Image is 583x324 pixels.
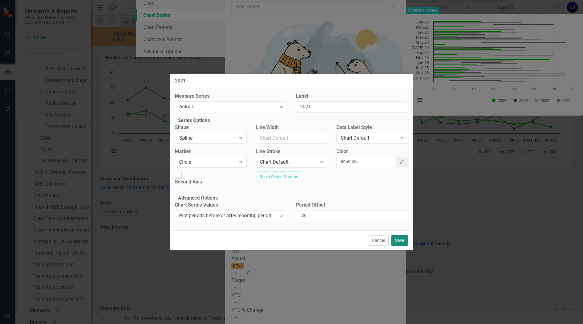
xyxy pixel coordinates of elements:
[179,134,236,141] div: Spline
[336,157,396,167] input: Chart Default
[175,179,202,186] div: Second Axis
[341,134,397,141] div: Chart Default
[175,195,221,202] legend: Advanced Options
[175,202,287,209] label: Chart Series Values
[391,235,408,246] button: Save
[260,159,317,166] div: Chart Default
[296,202,408,209] label: Period Offset
[175,93,287,100] label: Measure Series
[256,148,327,155] label: Line Stroke
[368,235,389,246] button: Cancel
[175,117,213,124] legend: Series Options
[175,124,247,131] label: Shape
[179,103,276,110] div: Actual
[179,212,276,219] div: Plot periods before or after reporting period
[179,159,236,166] div: Circle
[296,101,408,113] input: Actual
[256,133,327,144] input: Chart Default
[296,93,408,100] label: Label
[175,78,186,84] div: 2021
[175,148,247,155] label: Marker
[256,172,302,182] button: Reset Series Options
[336,124,408,131] label: Data Label Style
[256,124,327,131] label: Line Width
[336,148,408,155] label: Color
